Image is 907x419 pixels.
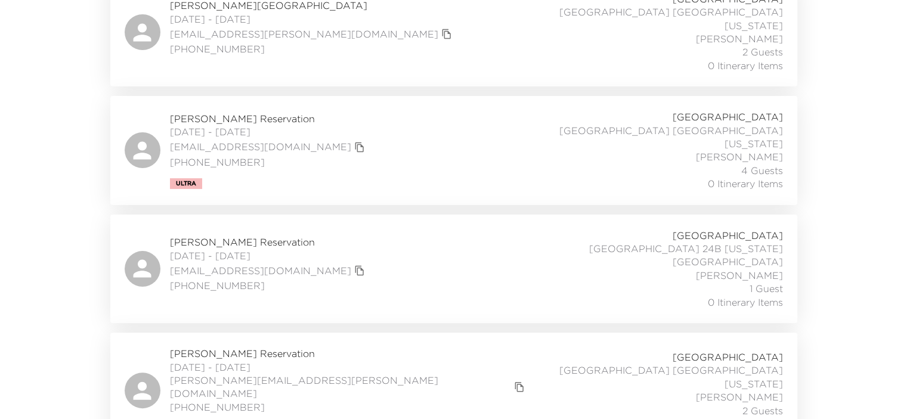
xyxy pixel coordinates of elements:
[170,361,528,374] span: [DATE] - [DATE]
[673,229,783,242] span: [GEOGRAPHIC_DATA]
[170,249,368,262] span: [DATE] - [DATE]
[519,5,783,32] span: [GEOGRAPHIC_DATA] [GEOGRAPHIC_DATA][US_STATE]
[696,269,783,282] span: [PERSON_NAME]
[528,364,782,390] span: [GEOGRAPHIC_DATA] [GEOGRAPHIC_DATA][US_STATE]
[170,27,438,41] a: [EMAIL_ADDRESS][PERSON_NAME][DOMAIN_NAME]
[176,180,196,187] span: Ultra
[511,378,528,395] button: copy primary member email
[110,215,797,323] a: [PERSON_NAME] Reservation[DATE] - [DATE][EMAIL_ADDRESS][DOMAIN_NAME]copy primary member email[PHO...
[741,164,783,177] span: 4 Guests
[742,45,783,58] span: 2 Guests
[170,264,351,277] a: [EMAIL_ADDRESS][DOMAIN_NAME]
[519,242,783,269] span: [GEOGRAPHIC_DATA] 24B [US_STATE][GEOGRAPHIC_DATA]
[696,150,783,163] span: [PERSON_NAME]
[742,404,783,417] span: 2 Guests
[170,347,528,360] span: [PERSON_NAME] Reservation
[170,42,455,55] span: [PHONE_NUMBER]
[750,282,783,295] span: 1 Guest
[170,279,368,292] span: [PHONE_NUMBER]
[696,32,783,45] span: [PERSON_NAME]
[438,26,455,42] button: copy primary member email
[170,156,368,169] span: [PHONE_NUMBER]
[170,235,368,249] span: [PERSON_NAME] Reservation
[673,110,783,123] span: [GEOGRAPHIC_DATA]
[170,13,455,26] span: [DATE] - [DATE]
[170,374,512,401] a: [PERSON_NAME][EMAIL_ADDRESS][PERSON_NAME][DOMAIN_NAME]
[708,296,783,309] span: 0 Itinerary Items
[170,401,528,414] span: [PHONE_NUMBER]
[170,112,368,125] span: [PERSON_NAME] Reservation
[110,96,797,204] a: [PERSON_NAME] Reservation[DATE] - [DATE][EMAIL_ADDRESS][DOMAIN_NAME]copy primary member email[PHO...
[708,59,783,72] span: 0 Itinerary Items
[673,350,783,364] span: [GEOGRAPHIC_DATA]
[708,177,783,190] span: 0 Itinerary Items
[351,139,368,156] button: copy primary member email
[696,390,783,404] span: [PERSON_NAME]
[351,262,368,279] button: copy primary member email
[519,124,783,151] span: [GEOGRAPHIC_DATA] [GEOGRAPHIC_DATA][US_STATE]
[170,140,351,153] a: [EMAIL_ADDRESS][DOMAIN_NAME]
[170,125,368,138] span: [DATE] - [DATE]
